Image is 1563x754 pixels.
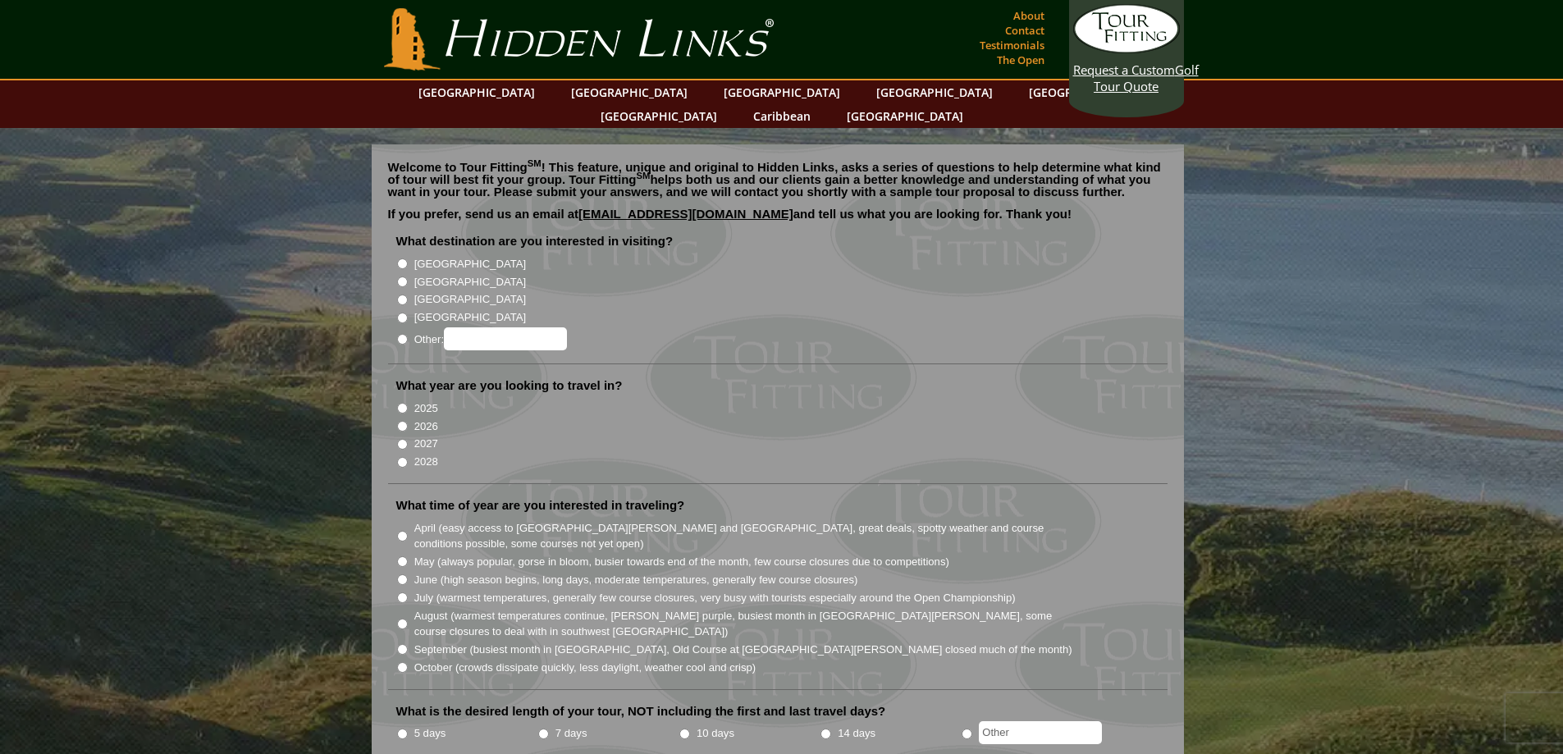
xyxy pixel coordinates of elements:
[697,725,734,742] label: 10 days
[444,327,567,350] input: Other:
[414,436,438,452] label: 2027
[414,642,1072,658] label: September (busiest month in [GEOGRAPHIC_DATA], Old Course at [GEOGRAPHIC_DATA][PERSON_NAME] close...
[563,80,696,104] a: [GEOGRAPHIC_DATA]
[414,454,438,470] label: 2028
[1021,80,1154,104] a: [GEOGRAPHIC_DATA]
[1001,19,1049,42] a: Contact
[414,520,1074,552] label: April (easy access to [GEOGRAPHIC_DATA][PERSON_NAME] and [GEOGRAPHIC_DATA], great deals, spotty w...
[745,104,819,128] a: Caribbean
[414,590,1016,606] label: July (warmest temperatures, generally few course closures, very busy with tourists especially aro...
[396,497,685,514] label: What time of year are you interested in traveling?
[414,309,526,326] label: [GEOGRAPHIC_DATA]
[414,256,526,272] label: [GEOGRAPHIC_DATA]
[414,274,526,290] label: [GEOGRAPHIC_DATA]
[414,725,446,742] label: 5 days
[1009,4,1049,27] a: About
[414,554,949,570] label: May (always popular, gorse in bloom, busier towards end of the month, few course closures due to ...
[993,48,1049,71] a: The Open
[396,377,623,394] label: What year are you looking to travel in?
[976,34,1049,57] a: Testimonials
[555,725,587,742] label: 7 days
[414,572,858,588] label: June (high season begins, long days, moderate temperatures, generally few course closures)
[388,161,1168,198] p: Welcome to Tour Fitting ! This feature, unique and original to Hidden Links, asks a series of que...
[414,418,438,435] label: 2026
[838,725,875,742] label: 14 days
[637,171,651,181] sup: SM
[592,104,725,128] a: [GEOGRAPHIC_DATA]
[578,207,793,221] a: [EMAIL_ADDRESS][DOMAIN_NAME]
[414,608,1074,640] label: August (warmest temperatures continue, [PERSON_NAME] purple, busiest month in [GEOGRAPHIC_DATA][P...
[414,660,756,676] label: October (crowds dissipate quickly, less daylight, weather cool and crisp)
[1073,62,1175,78] span: Request a Custom
[979,721,1102,744] input: Other
[1073,4,1180,94] a: Request a CustomGolf Tour Quote
[414,327,567,350] label: Other:
[868,80,1001,104] a: [GEOGRAPHIC_DATA]
[528,158,542,168] sup: SM
[414,400,438,417] label: 2025
[414,291,526,308] label: [GEOGRAPHIC_DATA]
[396,703,886,720] label: What is the desired length of your tour, NOT including the first and last travel days?
[410,80,543,104] a: [GEOGRAPHIC_DATA]
[396,233,674,249] label: What destination are you interested in visiting?
[715,80,848,104] a: [GEOGRAPHIC_DATA]
[388,208,1168,232] p: If you prefer, send us an email at and tell us what you are looking for. Thank you!
[839,104,971,128] a: [GEOGRAPHIC_DATA]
